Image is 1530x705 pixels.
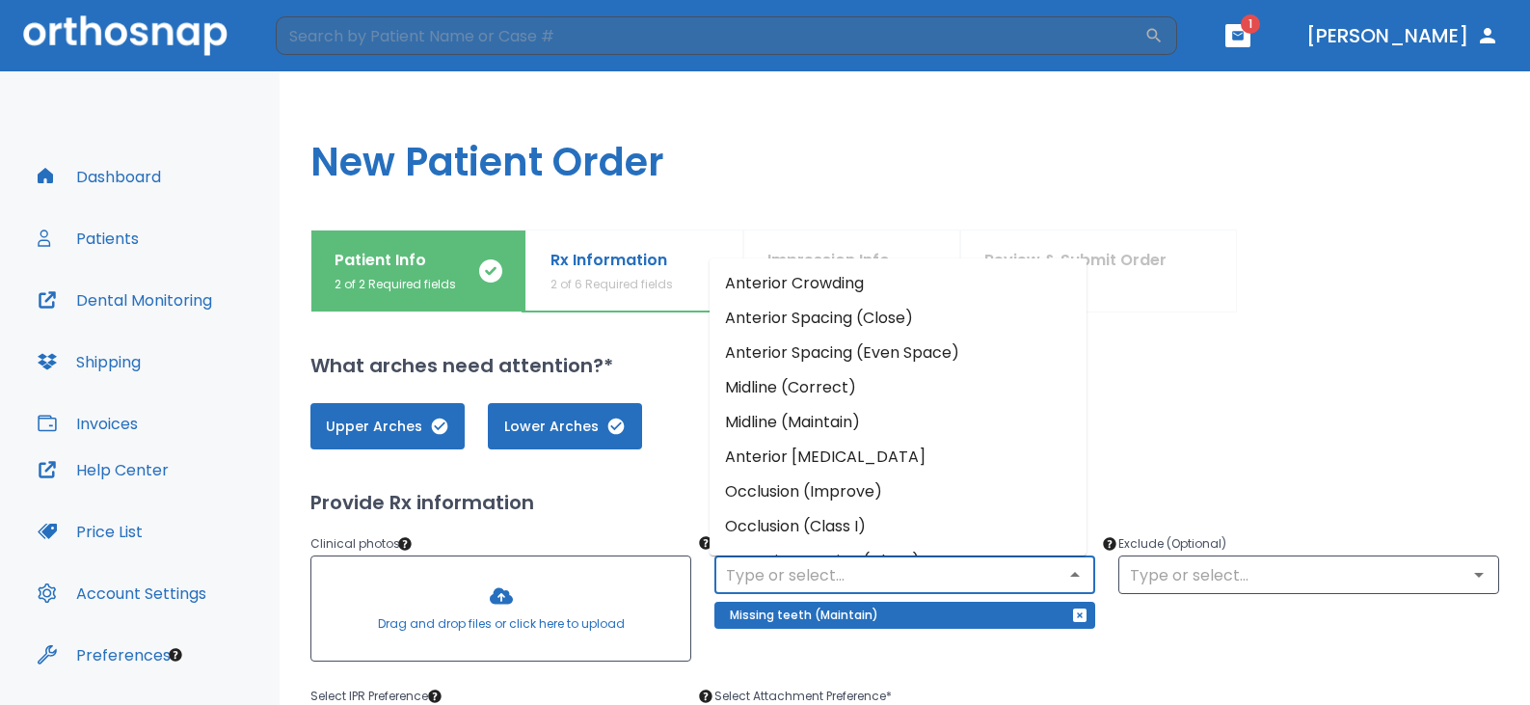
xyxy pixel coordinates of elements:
[23,15,228,55] img: Orthosnap
[730,604,878,627] p: Missing teeth (Maintain)
[1101,535,1118,553] div: Tooltip anchor
[310,403,465,449] button: Upper Arches
[310,532,691,556] p: Clinical photos *
[26,277,224,323] button: Dental Monitoring
[697,534,714,552] div: Tooltip anchor
[426,688,443,705] div: Tooltip anchor
[26,447,180,493] button: Help Center
[710,475,1087,509] li: Occlusion (Improve)
[710,301,1087,336] li: Anterior Spacing (Close)
[26,508,154,555] button: Price List
[310,488,1499,517] h2: Provide Rx information
[710,405,1087,440] li: Midline (Maintain)
[1118,532,1499,556] p: Exclude (Optional)
[335,276,456,293] p: 2 of 2 Required fields
[330,417,445,437] span: Upper Arches
[710,336,1087,370] li: Anterior Spacing (Even Space)
[507,417,623,437] span: Lower Arches
[710,370,1087,405] li: Midline (Correct)
[26,215,150,261] button: Patients
[396,535,414,553] div: Tooltip anchor
[488,403,642,449] button: Lower Arches
[1241,14,1260,34] span: 1
[550,276,673,293] p: 2 of 6 Required fields
[26,632,182,678] button: Preferences
[710,440,1087,475] li: Anterior [MEDICAL_DATA]
[710,509,1087,544] li: Occlusion (Class I)
[26,400,149,447] button: Invoices
[710,266,1087,301] li: Anterior Crowding
[1299,18,1507,53] button: [PERSON_NAME]
[697,688,714,705] div: Tooltip anchor
[280,71,1530,230] h1: New Patient Order
[720,561,1089,588] input: Type or select...
[26,570,218,616] button: Account Settings
[276,16,1144,55] input: Search by Patient Name or Case #
[1061,561,1088,588] button: Close
[710,544,1087,579] li: Posterior Spacing (Close)
[1124,561,1493,588] input: Type or select...
[1465,561,1492,588] button: Open
[310,351,1499,380] h2: What arches need attention?*
[550,249,673,272] p: Rx Information
[167,646,184,664] div: Tooltip anchor
[26,339,152,385] button: Shipping
[335,249,456,272] p: Patient Info
[26,153,173,200] button: Dashboard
